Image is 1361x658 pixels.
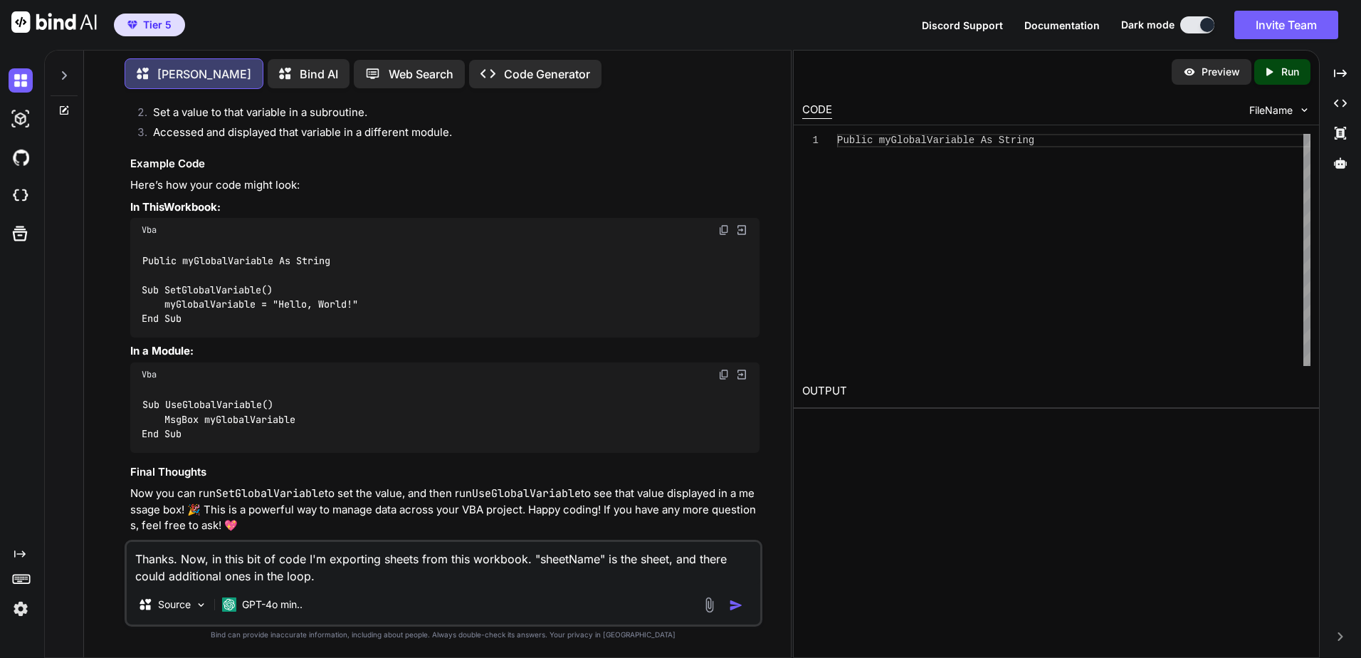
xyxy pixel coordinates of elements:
button: Invite Team [1234,11,1338,39]
li: Set a value to that variable in a subroutine. [142,105,760,125]
p: [PERSON_NAME] [157,66,251,83]
img: settings [9,597,33,621]
img: Pick Models [195,599,207,611]
code: Sub UseGlobalVariable() MsgBox myGlobalVariable End Sub [142,397,295,442]
code: SetGlobalVariable [216,486,325,501]
img: copy [718,224,730,236]
span: Vba [142,369,157,380]
p: Here’s how your code might look: [130,177,760,194]
code: UseGlobalVariable [472,486,581,501]
img: Open in Browser [735,368,748,381]
img: attachment [701,597,718,613]
button: Discord Support [922,18,1003,33]
div: 1 [802,134,819,147]
strong: In ThisWorkbook: [130,200,221,214]
img: copy [718,369,730,380]
img: darkChat [9,68,33,93]
img: githubDark [9,145,33,169]
img: GPT-4o mini [222,597,236,612]
img: Open in Browser [735,224,748,236]
p: Web Search [389,66,453,83]
span: Public myGlobalVariable As String [837,135,1034,146]
code: Public myGlobalVariable As String Sub SetGlobalVariable() myGlobalVariable = "Hello, World!" End Sub [142,254,358,326]
span: Documentation [1024,19,1100,31]
li: Accessed and displayed that variable in a different module. [142,125,760,145]
img: preview [1183,66,1196,78]
p: Source [158,597,191,612]
h3: Example Code [130,156,760,172]
button: Documentation [1024,18,1100,33]
p: Bind AI [300,66,338,83]
img: icon [729,598,743,612]
span: FileName [1249,103,1293,117]
p: Bind can provide inaccurate information, including about people. Always double-check its answers.... [125,630,762,640]
span: Vba [142,224,157,236]
img: cloudideIcon [9,184,33,208]
p: Code Generator [504,66,590,83]
span: Discord Support [922,19,1003,31]
button: premiumTier 5 [114,14,185,36]
img: chevron down [1298,104,1310,116]
strong: In a Module: [130,344,194,357]
img: Bind AI [11,11,97,33]
p: GPT-4o min.. [242,597,303,612]
span: Tier 5 [143,18,172,32]
h2: OUTPUT [794,375,1319,408]
p: Run [1281,65,1299,79]
span: Dark mode [1121,18,1175,32]
img: premium [127,21,137,29]
textarea: Thanks. Now, in this bit of code I'm exporting sheets from this workbook. "sheetName" is the shee... [127,542,760,585]
p: Now you can run to set the value, and then run to see that value displayed in a message box! 🎉 Th... [130,486,760,534]
h3: Final Thoughts [130,464,760,481]
div: CODE [802,102,832,119]
p: Preview [1202,65,1240,79]
img: darkAi-studio [9,107,33,131]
